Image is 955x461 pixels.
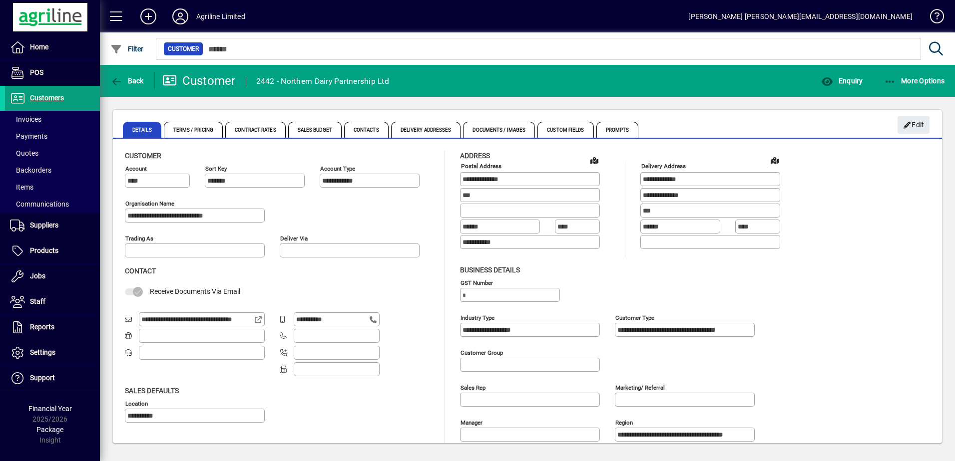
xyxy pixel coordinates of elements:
mat-label: Customer type [615,314,654,321]
mat-label: Manager [461,419,482,426]
a: View on map [586,152,602,168]
a: Suppliers [5,213,100,238]
a: Communications [5,196,100,213]
a: Settings [5,340,100,365]
span: Custom Fields [537,122,593,138]
span: Receive Documents Via Email [150,287,240,295]
app-page-header-button: Back [100,72,155,90]
div: Customer [162,73,236,89]
span: Quotes [10,149,38,157]
span: Backorders [10,166,51,174]
button: Add [132,7,164,25]
a: Staff [5,289,100,314]
span: More Options [884,77,945,85]
span: Financial Year [28,405,72,413]
mat-label: Account [125,165,147,172]
span: Payments [10,132,47,140]
a: Quotes [5,145,100,162]
span: Prompts [596,122,639,138]
span: Staff [30,297,45,305]
span: Details [123,122,161,138]
a: Support [5,366,100,391]
span: Home [30,43,48,51]
mat-label: Customer group [461,349,503,356]
mat-label: Sort key [205,165,227,172]
span: Communications [10,200,69,208]
mat-label: Sales rep [461,384,485,391]
mat-label: Trading as [125,235,153,242]
span: Contract Rates [225,122,285,138]
span: POS [30,68,43,76]
span: Back [110,77,144,85]
span: Customer [125,152,161,160]
button: Edit [898,116,930,134]
span: Customer [168,44,199,54]
span: Sales Budget [288,122,342,138]
button: Filter [108,40,146,58]
span: Customers [30,94,64,102]
mat-label: Region [615,419,633,426]
mat-label: Account Type [320,165,355,172]
span: Settings [30,348,55,356]
mat-label: Location [125,400,148,407]
span: Reports [30,323,54,331]
span: Contact [125,267,156,275]
span: Filter [110,45,144,53]
span: Address [460,152,490,160]
span: Contacts [344,122,389,138]
a: Payments [5,128,100,145]
div: [PERSON_NAME] [PERSON_NAME][EMAIL_ADDRESS][DOMAIN_NAME] [688,8,913,24]
span: Edit [903,117,925,133]
a: Invoices [5,111,100,128]
a: View on map [767,152,783,168]
mat-label: GST Number [461,279,493,286]
div: Agriline Limited [196,8,245,24]
span: Jobs [30,272,45,280]
a: Jobs [5,264,100,289]
button: More Options [882,72,948,90]
span: Suppliers [30,221,58,229]
button: Profile [164,7,196,25]
span: Enquiry [821,77,863,85]
span: Business details [460,266,520,274]
div: 2442 - Northern Dairy Partnership Ltd [256,73,389,89]
a: Backorders [5,162,100,179]
span: Documents / Images [463,122,535,138]
mat-label: Deliver via [280,235,308,242]
button: Enquiry [819,72,865,90]
span: Products [30,246,58,254]
a: Products [5,238,100,263]
a: Knowledge Base [923,2,943,34]
span: Items [10,183,33,191]
a: POS [5,60,100,85]
mat-label: Industry type [461,314,494,321]
a: Items [5,179,100,196]
a: Home [5,35,100,60]
span: Delivery Addresses [391,122,461,138]
button: Back [108,72,146,90]
mat-label: Marketing/ Referral [615,384,665,391]
span: Package [36,426,63,434]
mat-label: Organisation name [125,200,174,207]
a: Reports [5,315,100,340]
span: Sales defaults [125,387,179,395]
span: Terms / Pricing [164,122,223,138]
span: Invoices [10,115,41,123]
span: Support [30,374,55,382]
